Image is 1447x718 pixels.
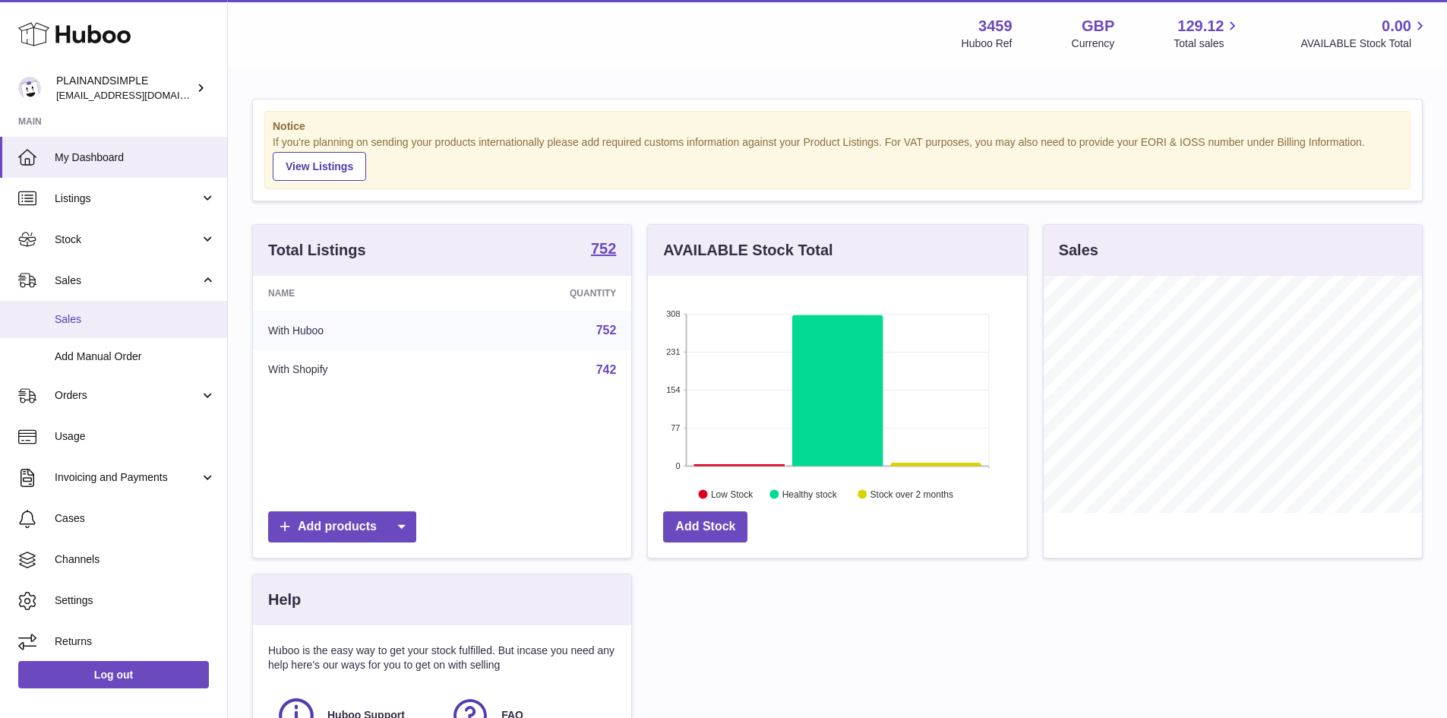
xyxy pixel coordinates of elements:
a: 0.00 AVAILABLE Stock Total [1300,16,1429,51]
strong: GBP [1082,16,1114,36]
span: Settings [55,593,216,608]
span: Invoicing and Payments [55,470,200,485]
span: Sales [55,312,216,327]
span: Cases [55,511,216,526]
h3: Help [268,590,301,610]
a: 752 [596,324,617,337]
strong: 3459 [978,16,1013,36]
span: Stock [55,232,200,247]
a: 742 [596,363,617,376]
div: PLAINANDSIMPLE [56,74,193,103]
text: 231 [666,347,680,356]
span: Channels [55,552,216,567]
text: Healthy stock [782,489,838,499]
span: Add Manual Order [55,350,216,364]
strong: 752 [591,241,616,256]
text: 0 [676,461,681,470]
div: If you're planning on sending your products internationally please add required customs informati... [273,135,1402,181]
th: Quantity [457,276,632,311]
a: Log out [18,661,209,688]
span: Usage [55,429,216,444]
span: My Dashboard [55,150,216,165]
text: 77 [671,423,681,432]
span: [EMAIL_ADDRESS][DOMAIN_NAME] [56,89,223,101]
text: Low Stock [711,489,754,499]
span: Returns [55,634,216,649]
span: AVAILABLE Stock Total [1300,36,1429,51]
span: Sales [55,274,200,288]
text: 308 [666,309,680,318]
a: 752 [591,241,616,259]
th: Name [253,276,457,311]
a: View Listings [273,152,366,181]
div: Huboo Ref [962,36,1013,51]
a: Add products [268,511,416,542]
p: Huboo is the easy way to get your stock fulfilled. But incase you need any help here's our ways f... [268,644,616,672]
span: Listings [55,191,200,206]
a: 129.12 Total sales [1174,16,1241,51]
a: Add Stock [663,511,747,542]
span: Total sales [1174,36,1241,51]
text: 154 [666,385,680,394]
h3: Total Listings [268,240,366,261]
div: Currency [1072,36,1115,51]
span: 129.12 [1177,16,1224,36]
h3: Sales [1059,240,1098,261]
td: With Huboo [253,311,457,350]
h3: AVAILABLE Stock Total [663,240,832,261]
span: 0.00 [1382,16,1411,36]
span: Orders [55,388,200,403]
strong: Notice [273,119,1402,134]
img: internalAdmin-3459@internal.huboo.com [18,77,41,100]
text: Stock over 2 months [870,489,953,499]
td: With Shopify [253,350,457,390]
